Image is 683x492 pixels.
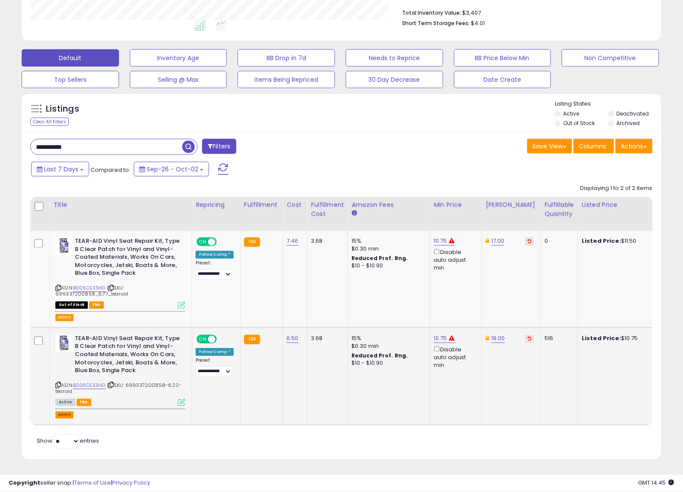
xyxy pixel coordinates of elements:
span: Columns [579,142,606,151]
span: OFF [216,335,229,343]
b: TEAR-AID Vinyl Seat Repair Kit, Type B Clear Patch for Vinyl and Vinyl-Coated Materials, Works On... [75,238,180,280]
div: Fulfillment Cost [311,200,344,219]
a: 17.00 [491,237,505,246]
b: Listed Price: [582,334,621,343]
h5: Listings [46,103,79,115]
div: Cost [287,200,303,209]
div: Min Price [434,200,478,209]
span: ON [197,238,208,246]
span: 2025-10-10 14:45 GMT [638,479,674,487]
small: Amazon Fees. [351,209,357,217]
button: admin [55,412,74,419]
div: $11.50 [582,238,654,245]
button: BB Price Below Min [454,49,551,67]
span: Show: entries [37,437,99,445]
a: B005CE33HG [73,382,106,389]
img: 513yXt3I8JL._SL40_.jpg [55,335,73,352]
span: Last 7 Days [44,165,78,174]
a: Terms of Use [74,479,111,487]
label: Archived [617,119,640,127]
span: All listings currently available for purchase on Amazon [55,399,75,406]
button: Save View [527,139,572,154]
div: 0 [544,238,571,245]
div: $0.30 min [351,343,423,351]
button: Items Being Repriced [238,71,335,88]
b: Short Term Storage Fees: [402,19,470,27]
div: $10.75 [582,335,654,343]
li: $3,407 [402,7,646,17]
small: FBA [244,335,260,344]
div: Disable auto adjust min [434,345,475,370]
div: Displaying 1 to 2 of 2 items [580,184,653,193]
b: Reduced Prof. Rng. [351,352,408,360]
button: 30 Day Decrease [346,71,443,88]
button: Top Sellers [22,71,119,88]
button: Sep-26 - Oct-02 [134,162,209,177]
span: OFF [216,238,229,246]
div: 15% [351,335,423,343]
button: Last 7 Days [31,162,89,177]
label: Active [563,110,579,117]
p: Listing States: [555,100,662,108]
span: Sep-26 - Oct-02 [147,165,198,174]
div: 3.68 [311,238,341,245]
span: | SKU: 699337200858_6.77_tearaid [55,285,128,298]
div: 516 [544,335,571,343]
img: 513yXt3I8JL._SL40_.jpg [55,238,73,255]
span: | SKU: 699337200858-6.22-tearaid [55,382,181,395]
div: 3.68 [311,335,341,343]
a: 6.50 [287,334,299,343]
strong: Copyright [9,479,40,487]
div: Repricing [196,200,237,209]
div: Fulfillable Quantity [544,200,574,219]
div: $10 - $10.90 [351,360,423,367]
a: 10.75 [434,237,447,246]
div: Follow Comp * [196,348,234,356]
div: ASIN: [55,335,185,405]
span: ON [197,335,208,343]
span: All listings that are currently out of stock and unavailable for purchase on Amazon [55,302,88,309]
div: $0.30 min [351,245,423,253]
a: 7.46 [287,237,299,246]
button: admin [55,314,74,322]
button: Inventory Age [130,49,227,67]
small: FBA [244,238,260,247]
div: $10 - $10.90 [351,263,423,270]
b: Listed Price: [582,237,621,245]
div: Preset: [196,358,234,377]
div: ASIN: [55,238,185,308]
a: B005CE33HG [73,285,106,292]
button: Actions [615,139,653,154]
button: Default [22,49,119,67]
button: Date Create [454,71,551,88]
div: seller snap | | [9,479,150,488]
div: 15% [351,238,423,245]
b: Reduced Prof. Rng. [351,255,408,262]
div: Follow Comp * [196,251,234,259]
div: Title [53,200,188,209]
span: FBA [77,399,91,406]
b: Total Inventory Value: [402,9,461,16]
button: Columns [573,139,614,154]
div: Disable auto adjust min [434,248,475,272]
div: Clear All Filters [30,118,69,126]
div: Fulfillment [244,200,279,209]
span: Compared to: [90,166,130,174]
b: TEAR-AID Vinyl Seat Repair Kit, Type B Clear Patch for Vinyl and Vinyl-Coated Materials, Works On... [75,335,180,377]
label: Out of Stock [563,119,595,127]
div: Preset: [196,260,234,280]
button: Filters [202,139,236,154]
button: Non Competitive [562,49,659,67]
a: Privacy Policy [112,479,150,487]
button: Selling @ Max [130,71,227,88]
span: FBA [89,302,104,309]
span: $4.01 [471,19,485,27]
a: 10.75 [434,334,447,343]
div: Listed Price [582,200,657,209]
button: Needs to Reprice [346,49,443,67]
a: 19.00 [491,334,505,343]
div: [PERSON_NAME] [486,200,537,209]
div: Amazon Fees [351,200,426,209]
button: BB Drop in 7d [238,49,335,67]
label: Deactivated [617,110,649,117]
